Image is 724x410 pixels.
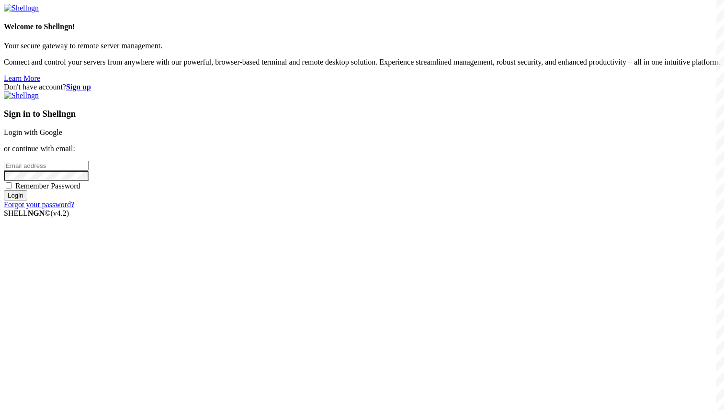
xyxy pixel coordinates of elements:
input: Login [4,190,27,200]
p: Your secure gateway to remote server management. [4,42,720,50]
p: or continue with email: [4,144,720,153]
img: Shellngn [4,4,39,12]
p: Connect and control your servers from anywhere with our powerful, browser-based terminal and remo... [4,58,720,66]
a: Learn More [4,74,40,82]
input: Remember Password [6,182,12,188]
b: NGN [28,209,45,217]
input: Email address [4,161,89,171]
img: Shellngn [4,91,39,100]
h4: Welcome to Shellngn! [4,22,720,31]
a: Login with Google [4,128,62,136]
span: 4.2.0 [51,209,69,217]
h3: Sign in to Shellngn [4,109,720,119]
a: Forgot your password? [4,200,74,209]
span: Remember Password [15,182,80,190]
span: SHELL © [4,209,69,217]
div: Don't have account? [4,83,720,91]
a: Sign up [66,83,91,91]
